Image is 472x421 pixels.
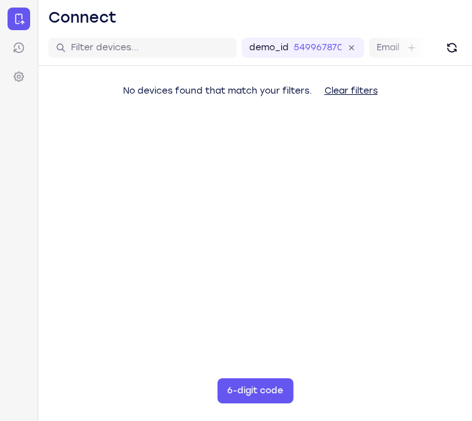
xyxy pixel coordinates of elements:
[8,8,30,30] a: Connect
[442,38,462,58] button: Refresh
[217,378,293,403] button: 6-digit code
[48,8,117,28] h1: Connect
[8,65,30,88] a: Settings
[377,41,399,54] label: Email
[71,41,229,54] input: Filter devices...
[314,79,388,104] button: Clear filters
[249,41,289,54] label: demo_id
[123,85,312,96] span: No devices found that match your filters.
[8,36,30,59] a: Sessions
